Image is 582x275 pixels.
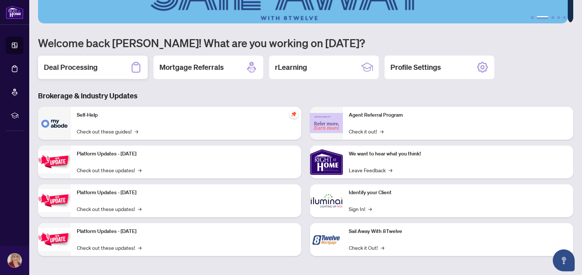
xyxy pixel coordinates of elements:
a: Sign In!→ [349,205,372,213]
p: Agent Referral Program [349,111,567,119]
img: logo [6,5,23,19]
a: Check out these guides!→ [77,127,138,135]
button: 4 [557,16,560,19]
span: → [368,205,372,213]
a: Leave Feedback→ [349,166,392,174]
span: → [389,166,392,174]
span: → [135,127,138,135]
span: → [381,244,384,252]
h2: Deal Processing [44,62,98,72]
button: 3 [551,16,554,19]
button: 1 [531,16,534,19]
h2: rLearning [275,62,307,72]
a: Check out these updates!→ [77,166,141,174]
img: Platform Updates - June 23, 2025 [38,228,71,251]
span: → [138,205,141,213]
span: pushpin [290,110,298,118]
img: Sail Away With 8Twelve [310,223,343,256]
a: Check out these updates!→ [77,244,141,252]
img: Self-Help [38,107,71,140]
span: → [138,166,141,174]
button: 2 [537,16,548,19]
p: We want to hear what you think! [349,150,567,158]
img: Agent Referral Program [310,113,343,133]
h3: Brokerage & Industry Updates [38,91,573,101]
img: Profile Icon [8,253,22,267]
a: Check out these updates!→ [77,205,141,213]
img: Identify your Client [310,184,343,217]
button: 5 [563,16,566,19]
a: Check it Out!→ [349,244,384,252]
h2: Mortgage Referrals [159,62,224,72]
img: We want to hear what you think! [310,146,343,178]
p: Platform Updates - [DATE] [77,150,295,158]
p: Platform Updates - [DATE] [77,227,295,236]
p: Sail Away With 8Twelve [349,227,567,236]
h2: Profile Settings [390,62,441,72]
a: Check it out!→ [349,127,383,135]
button: Open asap [553,249,575,271]
span: → [138,244,141,252]
img: Platform Updates - July 21, 2025 [38,150,71,173]
p: Identify your Client [349,189,567,197]
p: Self-Help [77,111,295,119]
img: Platform Updates - July 8, 2025 [38,189,71,212]
p: Platform Updates - [DATE] [77,189,295,197]
h1: Welcome back [PERSON_NAME]! What are you working on [DATE]? [38,36,573,50]
span: → [380,127,383,135]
